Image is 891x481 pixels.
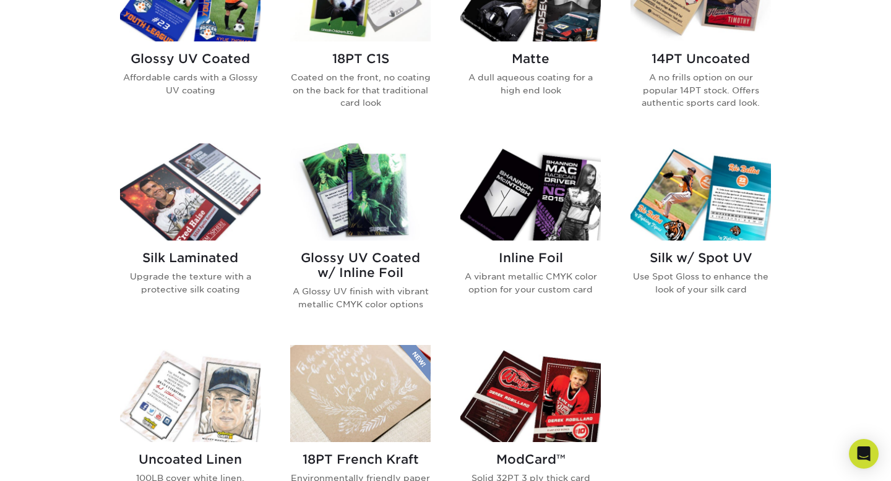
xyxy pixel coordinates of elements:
img: ModCard™ Trading Cards [460,345,601,442]
h2: 18PT French Kraft [290,452,431,467]
h2: Silk w/ Spot UV [631,250,771,265]
h2: Matte [460,51,601,66]
h2: Uncoated Linen [120,452,260,467]
h2: Inline Foil [460,250,601,265]
p: A no frills option on our popular 14PT stock. Offers authentic sports card look. [631,71,771,109]
h2: Silk Laminated [120,250,260,265]
img: Glossy UV Coated w/ Inline Foil Trading Cards [290,143,431,240]
img: Silk w/ Spot UV Trading Cards [631,143,771,240]
p: Use Spot Gloss to enhance the look of your silk card [631,270,771,296]
img: 18PT French Kraft Trading Cards [290,345,431,442]
h2: Glossy UV Coated w/ Inline Foil [290,250,431,280]
h2: 18PT C1S [290,51,431,66]
h2: 14PT Uncoated [631,51,771,66]
img: Inline Foil Trading Cards [460,143,601,240]
img: Silk Laminated Trading Cards [120,143,260,240]
p: Upgrade the texture with a protective silk coating [120,270,260,296]
a: Silk Laminated Trading Cards Silk Laminated Upgrade the texture with a protective silk coating [120,143,260,330]
p: A Glossy UV finish with vibrant metallic CMYK color options [290,285,431,310]
p: Affordable cards with a Glossy UV coating [120,71,260,96]
a: Silk w/ Spot UV Trading Cards Silk w/ Spot UV Use Spot Gloss to enhance the look of your silk card [631,143,771,330]
a: Inline Foil Trading Cards Inline Foil A vibrant metallic CMYK color option for your custom card [460,143,601,330]
p: Coated on the front, no coating on the back for that traditional card look [290,71,431,109]
img: New Product [400,345,431,382]
p: A dull aqueous coating for a high end look [460,71,601,96]
p: A vibrant metallic CMYK color option for your custom card [460,270,601,296]
h2: Glossy UV Coated [120,51,260,66]
div: Open Intercom Messenger [849,439,879,469]
img: Uncoated Linen Trading Cards [120,345,260,442]
a: Glossy UV Coated w/ Inline Foil Trading Cards Glossy UV Coated w/ Inline Foil A Glossy UV finish ... [290,143,431,330]
h2: ModCard™ [460,452,601,467]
